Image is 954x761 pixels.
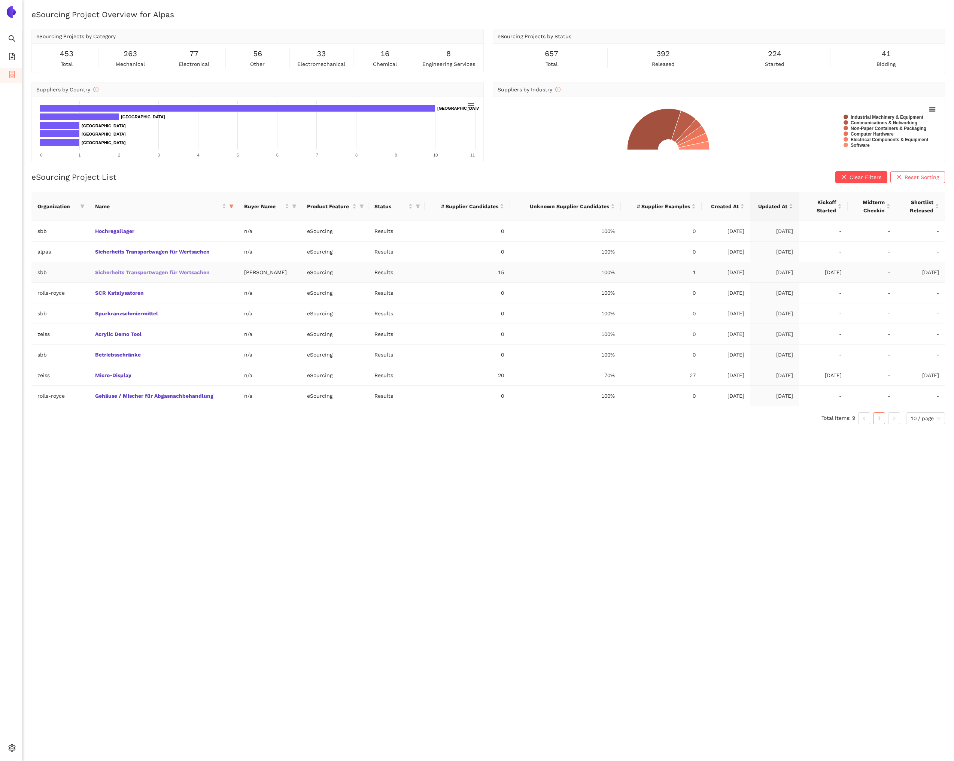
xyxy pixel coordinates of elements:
[395,153,397,157] text: 9
[425,365,510,386] td: 20
[750,303,799,324] td: [DATE]
[708,202,739,210] span: Created At
[702,242,750,262] td: [DATE]
[841,175,847,181] span: close
[250,60,265,68] span: other
[510,303,621,324] td: 100%
[498,87,560,93] span: Suppliers by Industry
[368,324,425,345] td: Results
[896,175,902,181] span: close
[702,386,750,406] td: [DATE]
[307,202,351,210] span: Product Feature
[652,60,675,68] span: released
[627,202,690,210] span: # Supplier Examples
[238,303,301,324] td: n/a
[189,48,198,60] span: 77
[433,153,438,157] text: 10
[373,60,397,68] span: chemical
[702,262,750,283] td: [DATE]
[510,386,621,406] td: 100%
[799,365,848,386] td: [DATE]
[301,303,368,324] td: eSourcing
[756,202,787,210] span: Updated At
[437,106,481,110] text: [GEOGRAPHIC_DATA]
[848,192,896,221] th: this column's title is Midterm Checkin,this column is sortable
[229,204,234,209] span: filter
[31,386,89,406] td: rolls-royce
[911,413,941,424] span: 10 / page
[876,60,896,68] span: bidding
[358,201,365,212] span: filter
[896,324,945,345] td: -
[431,202,498,210] span: # Supplier Candidates
[355,153,358,157] text: 8
[89,192,238,221] th: this column's title is Name,this column is sortable
[848,345,896,365] td: -
[238,345,301,365] td: n/a
[510,365,621,386] td: 70%
[799,283,848,303] td: -
[510,221,621,242] td: 100%
[510,262,621,283] td: 100%
[848,283,896,303] td: -
[425,283,510,303] td: 0
[374,202,407,210] span: Status
[238,221,301,242] td: n/a
[238,324,301,345] td: n/a
[896,386,945,406] td: -
[425,192,510,221] th: this column's title is # Supplier Candidates,this column is sortable
[179,60,209,68] span: electronical
[750,283,799,303] td: [DATE]
[61,60,73,68] span: total
[8,68,16,83] span: container
[301,345,368,365] td: eSourcing
[5,6,17,18] img: Logo
[238,242,301,262] td: n/a
[498,33,571,39] span: eSourcing Projects by Status
[425,345,510,365] td: 0
[896,283,945,303] td: -
[121,115,165,119] text: [GEOGRAPHIC_DATA]
[750,242,799,262] td: [DATE]
[621,262,702,283] td: 1
[446,48,451,60] span: 8
[31,283,89,303] td: rolls-royce
[702,303,750,324] td: [DATE]
[768,48,781,60] span: 224
[124,48,137,60] span: 263
[621,365,702,386] td: 27
[896,345,945,365] td: -
[238,192,301,221] th: this column's title is Buyer Name,this column is sortable
[37,202,77,210] span: Organization
[95,202,221,210] span: Name
[244,202,283,210] span: Buyer Name
[621,192,702,221] th: this column's title is # Supplier Examples,this column is sortable
[851,120,917,125] text: Communications & Networking
[291,201,298,212] span: filter
[301,221,368,242] td: eSourcing
[301,192,368,221] th: this column's title is Product Feature,this column is sortable
[368,365,425,386] td: Results
[425,262,510,283] td: 15
[368,242,425,262] td: Results
[368,192,425,221] th: this column's title is Status,this column is sortable
[82,132,126,136] text: [GEOGRAPHIC_DATA]
[8,50,16,65] span: file-add
[31,345,89,365] td: sbb
[851,137,928,142] text: Electrical Components & Equipment
[36,87,98,93] span: Suppliers by Country
[702,324,750,345] td: [DATE]
[425,324,510,345] td: 0
[368,303,425,324] td: Results
[380,48,389,60] span: 16
[368,283,425,303] td: Results
[31,262,89,283] td: sbb
[750,345,799,365] td: [DATE]
[750,386,799,406] td: [DATE]
[510,345,621,365] td: 100%
[896,221,945,242] td: -
[750,365,799,386] td: [DATE]
[228,201,235,212] span: filter
[799,221,848,242] td: -
[79,153,81,157] text: 1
